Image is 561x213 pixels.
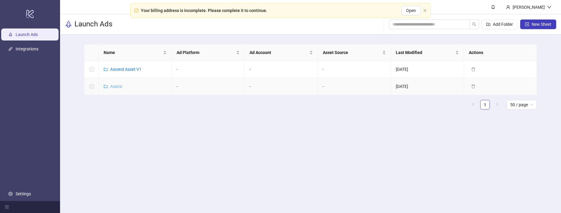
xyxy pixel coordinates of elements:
span: delete [471,67,475,71]
span: folder [104,67,108,71]
td: - [172,61,245,78]
th: Ad Account [245,44,318,61]
li: Previous Page [468,100,478,109]
div: [PERSON_NAME] [510,4,547,10]
a: Asarai [110,84,122,89]
h3: Launch Ads [74,19,112,29]
span: Ad Account [250,49,308,56]
span: bell [491,5,495,9]
button: Add Folder [481,19,518,29]
span: folder-add [486,22,490,26]
button: close [423,9,427,13]
a: 1 [481,100,490,109]
div: Page Size [507,100,537,109]
span: New Sheet [532,22,551,27]
a: Launch Ads [16,32,38,37]
span: folder [104,84,108,88]
th: Name [99,44,172,61]
span: rocket [65,21,72,28]
th: Actions [464,44,537,61]
span: delete [471,84,475,88]
span: Add Folder [493,22,513,27]
button: Open [401,6,421,15]
span: exclamation-circle [134,8,138,13]
span: user [506,5,510,9]
td: - [245,78,318,95]
span: menu-fold [5,205,9,209]
li: 1 [480,100,490,109]
td: - [172,78,245,95]
a: Integrations [16,46,38,51]
li: Next Page [492,100,502,109]
span: right [495,103,499,106]
td: [DATE] [391,61,464,78]
div: Your billing address is incomplete. Please complete it to continue. [141,7,267,14]
span: plus-square [525,22,529,26]
span: Asset Source [323,49,381,56]
th: Asset Source [318,44,391,61]
span: Last Modified [396,49,454,56]
button: New Sheet [520,19,556,29]
button: left [468,100,478,109]
span: down [547,5,551,9]
td: - [245,61,318,78]
button: right [492,100,502,109]
th: Last Modified [391,44,464,61]
span: search [472,22,476,26]
td: [DATE] [391,78,464,95]
a: Ascend Asset V1 [110,67,141,72]
span: Name [104,49,162,56]
span: 50 / page [510,100,533,109]
span: close [423,9,427,12]
span: Open [406,8,416,13]
td: - [318,78,391,95]
span: left [471,103,475,106]
a: Settings [16,191,31,196]
span: Ad Platform [177,49,235,56]
th: Ad Platform [172,44,245,61]
td: - [318,61,391,78]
